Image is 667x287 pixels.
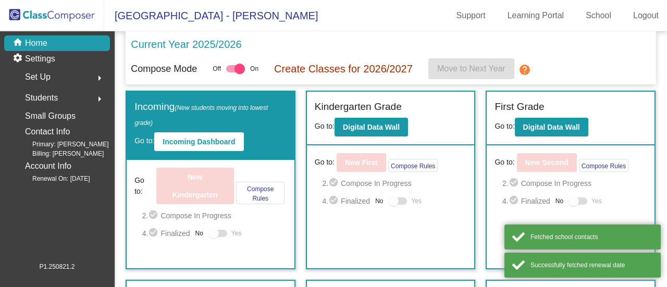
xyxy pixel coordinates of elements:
[502,195,550,207] span: 4. Finalized
[495,99,544,115] label: First Grade
[495,122,514,130] span: Go to:
[322,195,370,207] span: 4. Finalized
[315,157,335,168] span: Go to:
[25,124,70,139] p: Contact Info
[104,7,318,24] span: [GEOGRAPHIC_DATA] - [PERSON_NAME]
[625,7,667,24] a: Logout
[337,153,386,172] button: New First
[591,195,602,207] span: Yes
[375,196,383,206] span: No
[13,53,25,65] mat-icon: settings
[250,64,258,73] span: On
[515,118,588,136] button: Digital Data Wall
[411,195,422,207] span: Yes
[148,227,160,240] mat-icon: check_circle
[315,122,335,130] span: Go to:
[25,159,71,173] p: Account Info
[509,177,521,190] mat-icon: check_circle
[274,61,413,77] p: Create Classes for 2026/2027
[156,168,234,204] button: New Kindergarten
[131,62,197,76] p: Compose Mode
[343,123,400,131] b: Digital Data Wall
[530,260,653,270] div: Successfully fetched renewal date
[231,227,242,240] span: Yes
[93,93,106,105] mat-icon: arrow_right
[134,175,154,197] span: Go to:
[16,149,104,158] span: Billing: [PERSON_NAME]
[579,159,628,172] button: Compose Rules
[154,132,243,151] button: Incoming Dashboard
[142,209,287,222] span: 2. Compose In Progress
[148,209,160,222] mat-icon: check_circle
[134,104,268,127] span: (New students moving into lowest grade)
[93,72,106,84] mat-icon: arrow_right
[25,70,51,84] span: Set Up
[315,99,402,115] label: Kindergarten Grade
[134,136,154,145] span: Go to:
[25,37,47,49] p: Home
[428,58,514,79] button: Move to Next Year
[530,232,653,242] div: Fetched school contacts
[142,227,190,240] span: 4. Finalized
[495,157,514,168] span: Go to:
[437,64,505,73] span: Move to Next Year
[335,118,408,136] button: Digital Data Wall
[555,196,563,206] span: No
[236,182,285,204] button: Compose Rules
[388,159,438,172] button: Compose Rules
[195,229,203,238] span: No
[25,109,76,123] p: Small Groups
[345,158,378,167] b: New First
[163,138,235,146] b: Incoming Dashboard
[172,173,218,199] b: New Kindergarten
[25,91,58,105] span: Students
[213,64,221,73] span: Off
[25,53,55,65] p: Settings
[577,7,620,24] a: School
[518,64,531,76] mat-icon: help
[322,177,466,190] span: 2. Compose In Progress
[509,195,521,207] mat-icon: check_circle
[523,123,580,131] b: Digital Data Wall
[131,36,241,52] p: Current Year 2025/2026
[525,158,569,167] b: New Second
[134,99,287,129] label: Incoming
[16,174,90,183] span: Renewal On: [DATE]
[328,195,341,207] mat-icon: check_circle
[502,177,647,190] span: 2. Compose In Progress
[16,140,109,149] span: Primary: [PERSON_NAME]
[517,153,577,172] button: New Second
[499,7,573,24] a: Learning Portal
[448,7,494,24] a: Support
[13,37,25,49] mat-icon: home
[328,177,341,190] mat-icon: check_circle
